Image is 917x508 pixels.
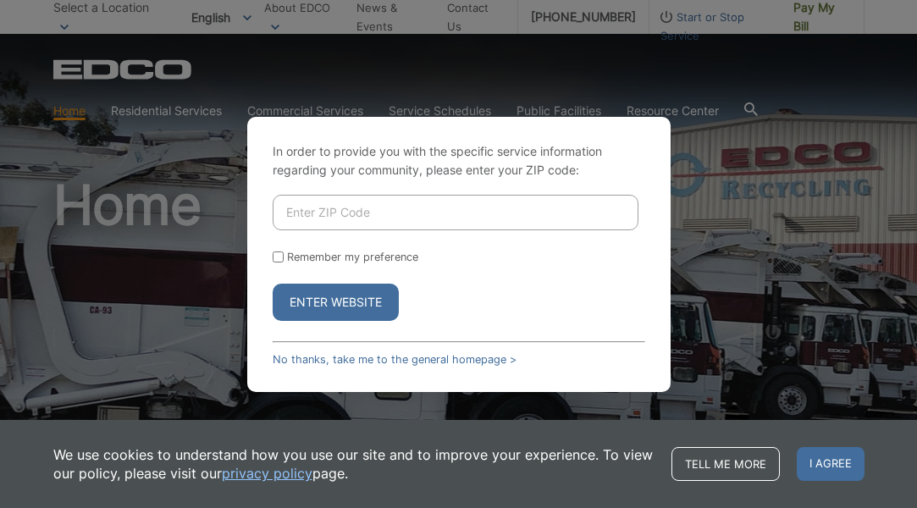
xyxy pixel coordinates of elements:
[273,142,645,179] p: In order to provide you with the specific service information regarding your community, please en...
[273,195,638,230] input: Enter ZIP Code
[53,445,655,483] p: We use cookies to understand how you use our site and to improve your experience. To view our pol...
[671,447,780,481] a: Tell me more
[797,447,865,481] span: I agree
[287,251,418,263] label: Remember my preference
[273,353,517,366] a: No thanks, take me to the general homepage >
[222,464,312,483] a: privacy policy
[273,284,399,321] button: Enter Website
